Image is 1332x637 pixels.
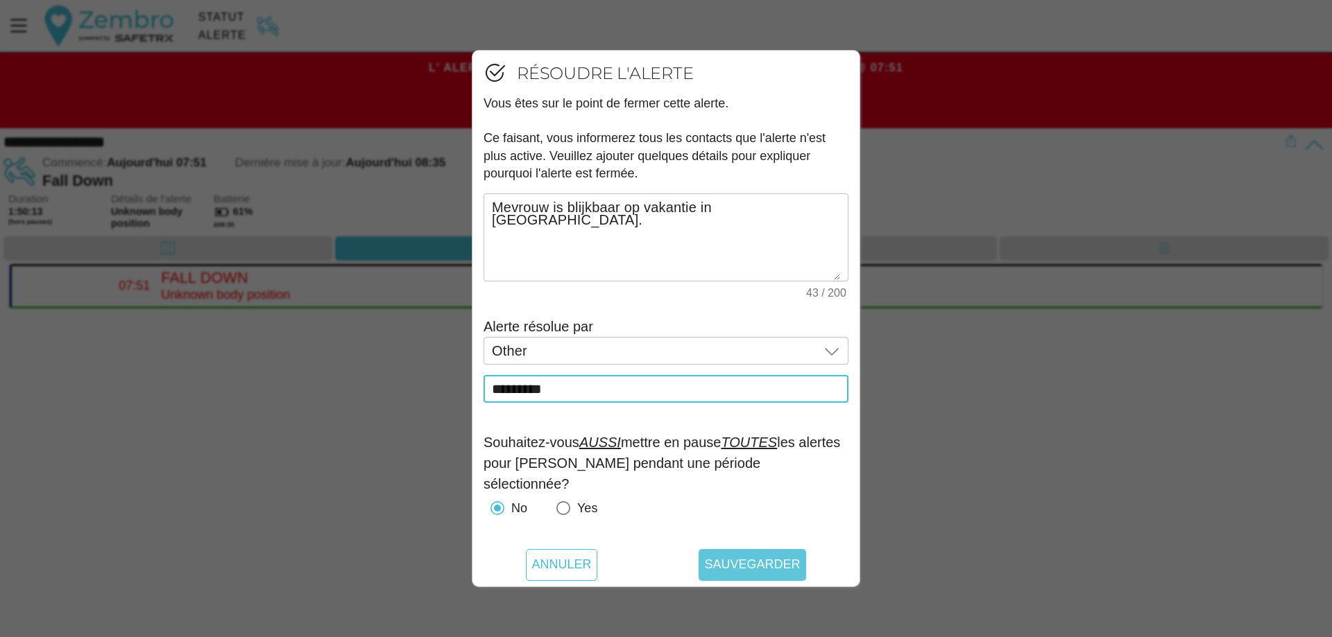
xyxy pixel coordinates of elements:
[492,195,840,280] textarea: 43 / 200
[579,435,621,450] u: AUSSI
[484,494,527,522] div: No
[699,549,805,581] button: Sauvegarder
[549,494,597,522] div: Yes
[531,549,591,581] span: Annuler
[484,319,593,334] label: Alerte résolue par
[492,344,527,357] span: Other
[484,435,840,491] label: Souhaitez-vous mettre en pause les alertes pour [PERSON_NAME] pendant une période sélectionnée?
[511,500,527,516] div: No
[517,62,694,84] span: Résoudre l'alerte
[704,549,800,581] span: Sauvegarder
[526,549,597,581] button: Annuler
[577,500,597,516] div: Yes
[801,288,846,299] div: 43 / 200
[721,435,777,450] u: TOUTES
[484,95,848,182] p: Vous êtes sur le point de fermer cette alerte. Ce faisant, vous informerez tous les contacts que ...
